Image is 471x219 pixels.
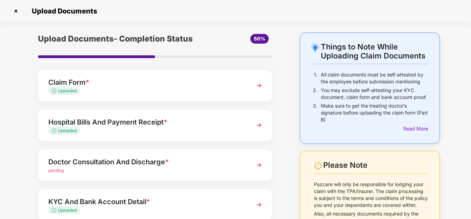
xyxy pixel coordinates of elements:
[52,208,58,212] img: svg+xml;base64,PHN2ZyB4bWxucz0iaHR0cDovL3d3dy53My5vcmcvMjAwMC9zdmciIHdpZHRoPSIxMy4zMzMiIGhlaWdodD...
[38,33,194,45] div: Upload Documents- Completion Status
[321,71,428,85] p: All claim documents must be self-attested by the employee before submission mentioning
[311,43,319,52] img: svg+xml;base64,PHN2ZyB4bWxucz0iaHR0cDovL3d3dy53My5vcmcvMjAwMC9zdmciIHdpZHRoPSIyNC4wOTMiIGhlaWdodD...
[254,36,265,42] span: 50%
[48,117,244,128] div: Hospital Bills And Payment Receipt
[321,87,428,101] p: You may exclude self-attesting your KYC document, claim form and bank account proof.
[25,7,100,15] span: Upload Documents
[52,89,58,93] img: svg+xml;base64,PHN2ZyB4bWxucz0iaHR0cDovL3d3dy53My5vcmcvMjAwMC9zdmciIHdpZHRoPSIxMy4zMzMiIGhlaWdodD...
[313,102,317,123] p: 3.
[58,128,77,133] span: Uploaded
[48,196,244,207] div: KYC And Bank Account Detail
[253,199,265,211] img: svg+xml;base64,PHN2ZyBpZD0iTmV4dCIgeG1sbnM9Imh0dHA6Ly93d3cudzMub3JnLzIwMDAvc3ZnIiB3aWR0aD0iMzYiIG...
[314,71,317,85] p: 1.
[52,128,58,133] img: svg+xml;base64,PHN2ZyB4bWxucz0iaHR0cDovL3d3dy53My5vcmcvMjAwMC9zdmciIHdpZHRoPSIxMy4zMzMiIGhlaWdodD...
[48,168,64,173] span: pending
[48,156,244,167] div: Doctor Consultation And Discharge
[48,77,244,88] div: Claim Form
[58,208,77,213] span: Uploaded
[253,79,265,92] img: svg+xml;base64,PHN2ZyBpZD0iTmV4dCIgeG1sbnM9Imh0dHA6Ly93d3cudzMub3JnLzIwMDAvc3ZnIiB3aWR0aD0iMzYiIG...
[323,161,428,170] div: Please Note
[10,6,21,17] img: svg+xml;base64,PHN2ZyBpZD0iQ3Jvc3MtMzJ4MzIiIHhtbG5zPSJodHRwOi8vd3d3LnczLm9yZy8yMDAwL3N2ZyIgd2lkdG...
[321,42,428,60] div: Things to Note While Uploading Claim Documents
[253,119,265,131] img: svg+xml;base64,PHN2ZyBpZD0iTmV4dCIgeG1sbnM9Imh0dHA6Ly93d3cudzMub3JnLzIwMDAvc3ZnIiB3aWR0aD0iMzYiIG...
[313,87,317,101] p: 2.
[403,125,428,133] div: Read More
[314,181,428,209] p: Pazcare will only be responsible for lodging your claim with the TPA/Insurer. The claim processin...
[58,88,77,93] span: Uploaded
[321,102,428,123] p: Make sure to get the treating doctor’s signature before uploading the claim form (Part B)
[314,162,322,170] img: svg+xml;base64,PHN2ZyBpZD0iV2FybmluZ18tXzI0eDI0IiBkYXRhLW5hbWU9Ildhcm5pbmcgLSAyNHgyNCIgeG1sbnM9Im...
[253,159,265,171] img: svg+xml;base64,PHN2ZyBpZD0iTmV4dCIgeG1sbnM9Imh0dHA6Ly93d3cudzMub3JnLzIwMDAvc3ZnIiB3aWR0aD0iMzYiIG...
